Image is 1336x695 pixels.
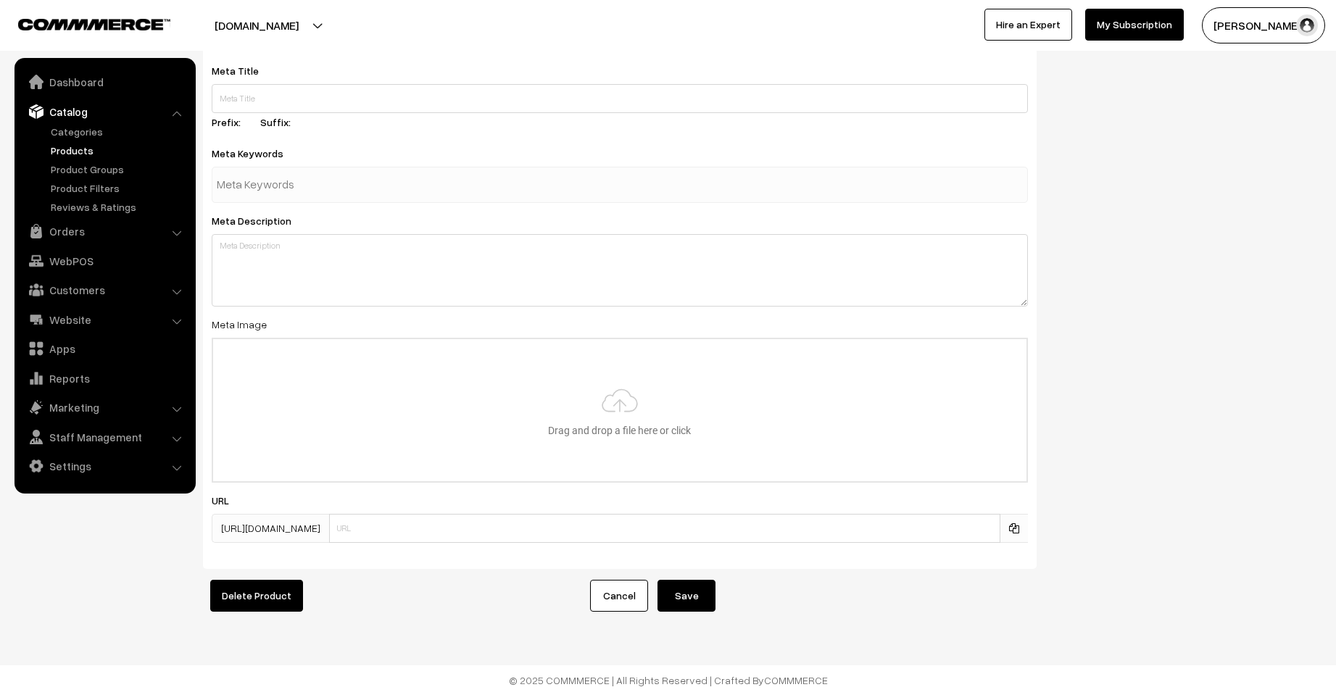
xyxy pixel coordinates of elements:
a: COMMMERCE [18,14,145,32]
label: Meta Image [212,317,267,332]
a: Cancel [590,580,648,612]
a: Staff Management [18,424,191,450]
input: Meta Keywords [217,170,368,199]
img: user [1296,14,1318,36]
input: Meta Title [212,84,1028,113]
a: Orders [18,218,191,244]
a: Catalog [18,99,191,125]
label: Meta Title [212,63,276,78]
a: Customers [18,277,191,303]
a: Reports [18,365,191,391]
a: Settings [18,453,191,479]
label: URL [212,493,246,508]
a: Reviews & Ratings [47,199,191,215]
a: Products [47,143,191,158]
a: Categories [47,124,191,139]
a: Website [18,307,191,333]
span: [URL][DOMAIN_NAME] [212,514,329,543]
a: Apps [18,336,191,362]
label: Meta Description [212,213,309,228]
label: Meta Keywords [212,146,301,161]
button: [PERSON_NAME] [1202,7,1325,43]
button: Save [657,580,715,612]
a: Product Filters [47,180,191,196]
input: URL [329,514,1000,543]
a: Dashboard [18,69,191,95]
a: My Subscription [1085,9,1184,41]
img: COMMMERCE [18,19,170,30]
label: Prefix: [212,115,258,130]
a: Product Groups [47,162,191,177]
a: COMMMERCE [764,674,828,686]
button: [DOMAIN_NAME] [164,7,349,43]
label: Suffix: [260,115,308,130]
a: Marketing [18,394,191,420]
a: Hire an Expert [984,9,1072,41]
a: WebPOS [18,248,191,274]
button: Delete Product [210,580,303,612]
